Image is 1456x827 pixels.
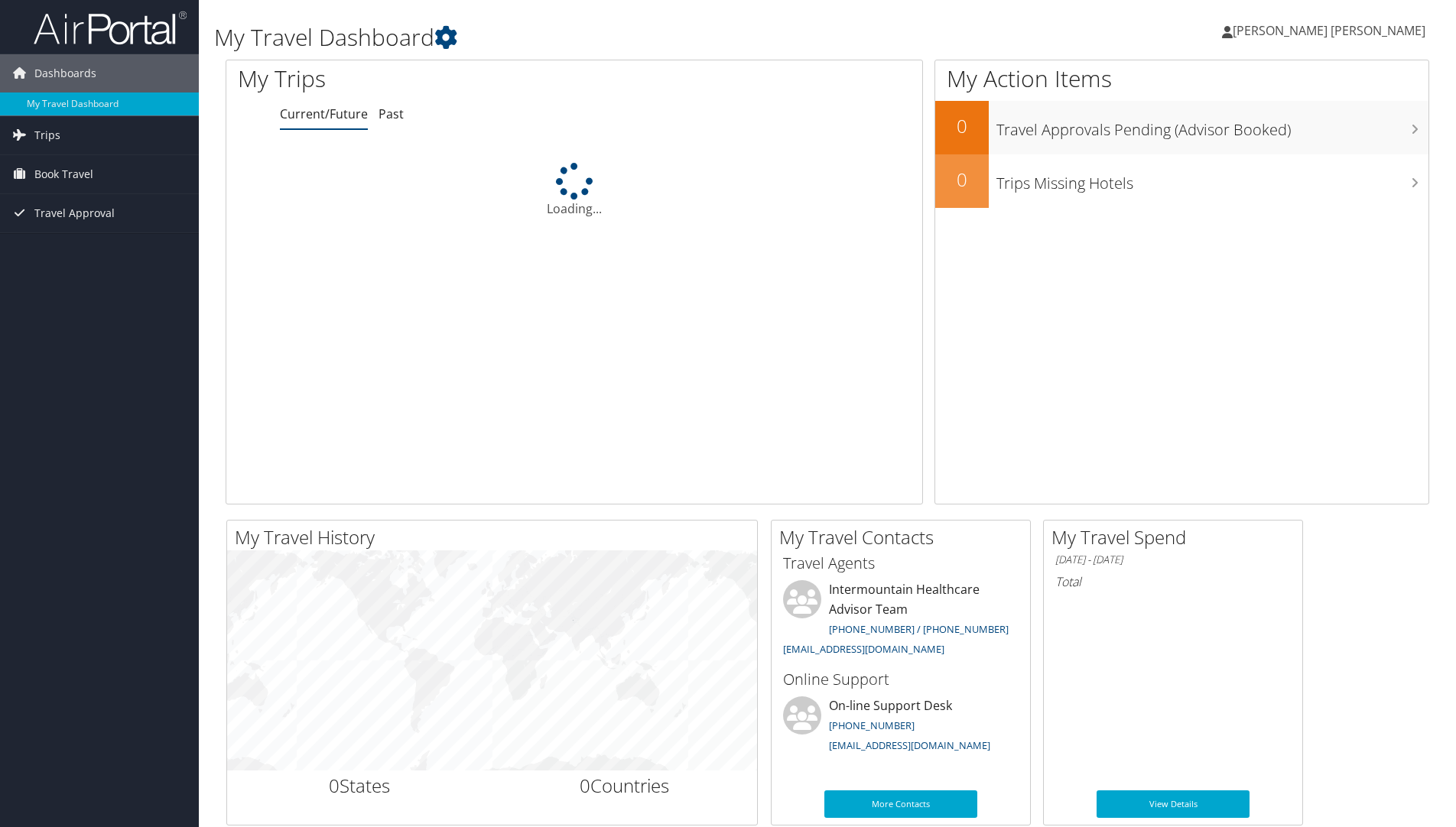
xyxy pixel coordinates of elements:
h1: My Trips [238,63,621,95]
h3: Online Support [783,669,1019,690]
a: [EMAIL_ADDRESS][DOMAIN_NAME] [829,738,990,752]
span: [PERSON_NAME] [PERSON_NAME] [1233,22,1425,39]
a: [PHONE_NUMBER] [829,718,915,732]
a: View Details [1097,790,1250,818]
h2: 0 [935,113,989,139]
span: Travel Approval [34,194,115,232]
h1: My Action Items [935,63,1428,95]
h6: Total [1055,573,1291,590]
span: Dashboards [34,54,96,92]
a: Current/Future [280,105,368,122]
div: Loading... [226,163,922,218]
h2: States [239,773,481,799]
h3: Travel Agents [783,553,1019,574]
li: On-line Support Desk [775,696,1026,759]
a: 0Trips Missing Hotels [935,154,1428,208]
h1: My Travel Dashboard [214,21,1032,54]
a: Past [379,105,404,122]
a: 0Travel Approvals Pending (Advisor Booked) [935,101,1428,154]
img: airportal-logo.png [34,10,187,46]
span: Trips [34,116,60,154]
span: 0 [329,773,340,798]
h2: 0 [935,167,989,193]
h2: My Travel Contacts [779,524,1030,550]
h6: [DATE] - [DATE] [1055,553,1291,567]
h2: My Travel History [235,524,757,550]
a: [PHONE_NUMBER] / [PHONE_NUMBER] [829,622,1009,636]
span: 0 [580,773,590,798]
h3: Travel Approvals Pending (Advisor Booked) [996,112,1428,141]
h2: Countries [504,773,746,799]
a: More Contacts [824,790,977,818]
a: [EMAIL_ADDRESS][DOMAIN_NAME] [783,642,944,656]
a: [PERSON_NAME] [PERSON_NAME] [1222,8,1441,54]
li: Intermountain Healthcare Advisor Team [775,580,1026,662]
h2: My Travel Spend [1051,524,1302,550]
span: Book Travel [34,155,93,193]
h3: Trips Missing Hotels [996,165,1428,194]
